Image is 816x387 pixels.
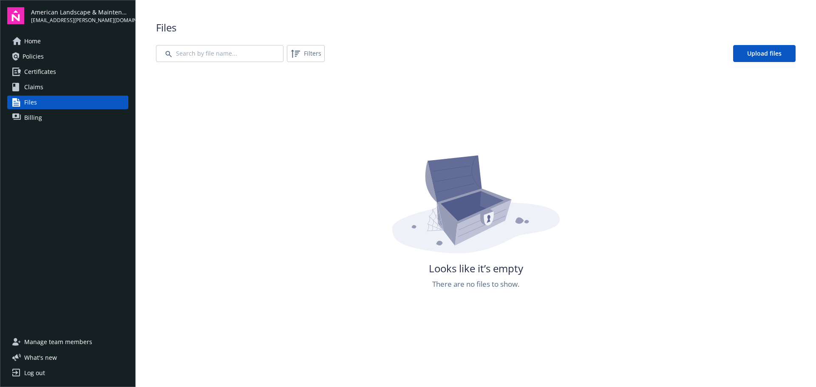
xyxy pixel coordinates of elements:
[747,49,782,57] span: Upload files
[7,50,128,63] a: Policies
[289,47,323,60] span: Filters
[7,111,128,124] a: Billing
[24,96,37,109] span: Files
[7,34,128,48] a: Home
[7,7,24,24] img: navigator-logo.svg
[287,45,325,62] button: Filters
[304,49,321,58] span: Filters
[24,80,43,94] span: Claims
[7,65,128,79] a: Certificates
[23,50,44,63] span: Policies
[429,261,523,276] span: Looks like it’s empty
[7,353,71,362] button: What's new
[24,34,41,48] span: Home
[7,96,128,109] a: Files
[24,65,56,79] span: Certificates
[24,353,57,362] span: What ' s new
[31,8,128,17] span: American Landscape & Maintenance, Inc.
[31,7,128,24] button: American Landscape & Maintenance, Inc.[EMAIL_ADDRESS][PERSON_NAME][DOMAIN_NAME]
[432,279,519,290] span: There are no files to show.
[156,20,796,35] span: Files
[733,45,796,62] a: Upload files
[31,17,128,24] span: [EMAIL_ADDRESS][PERSON_NAME][DOMAIN_NAME]
[24,111,42,124] span: Billing
[7,80,128,94] a: Claims
[24,335,92,349] span: Manage team members
[24,366,45,380] div: Log out
[156,45,283,62] input: Search by file name...
[7,335,128,349] a: Manage team members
